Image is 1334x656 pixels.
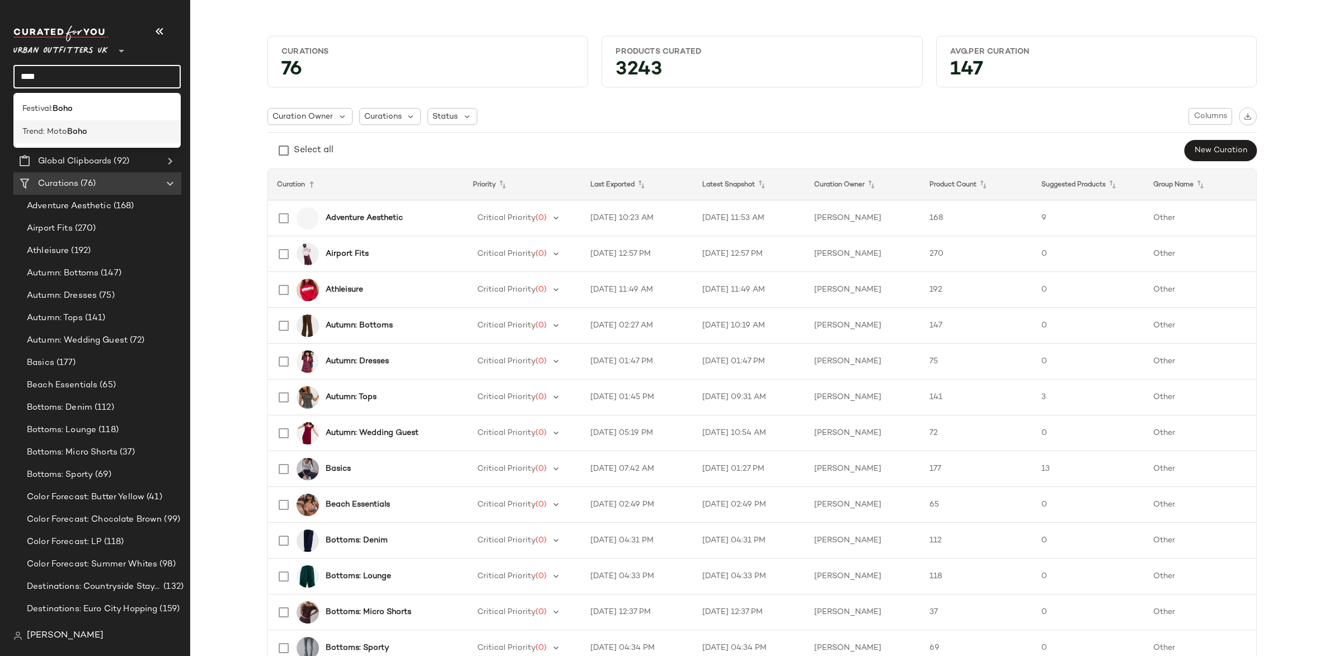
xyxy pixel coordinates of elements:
[364,111,402,123] span: Curations
[581,308,693,344] td: [DATE] 02:27 AM
[1194,112,1227,121] span: Columns
[1144,379,1256,415] td: Other
[477,393,536,401] span: Critical Priority
[477,536,536,545] span: Critical Priority
[581,236,693,272] td: [DATE] 12:57 PM
[83,312,106,325] span: (141)
[536,285,547,294] span: (0)
[536,321,547,330] span: (0)
[693,272,805,308] td: [DATE] 11:49 AM
[1144,594,1256,630] td: Other
[97,379,116,392] span: (65)
[13,631,22,640] img: svg%3e
[22,126,67,138] span: Trend: Moto
[477,429,536,437] span: Critical Priority
[693,169,805,200] th: Latest Snapshot
[805,523,920,559] td: [PERSON_NAME]
[78,177,96,190] span: (76)
[326,535,388,546] b: Bottoms: Denim
[1032,451,1144,487] td: 13
[536,500,547,509] span: (0)
[27,629,104,643] span: [PERSON_NAME]
[693,487,805,523] td: [DATE] 02:49 PM
[1032,559,1144,594] td: 0
[297,243,319,265] img: 0117341180080_066_a2
[920,272,1032,308] td: 192
[536,214,547,222] span: (0)
[111,155,129,168] span: (92)
[157,603,180,616] span: (159)
[27,222,73,235] span: Airport Fits
[581,559,693,594] td: [DATE] 04:33 PM
[536,465,547,473] span: (0)
[920,415,1032,451] td: 72
[1032,308,1144,344] td: 0
[920,451,1032,487] td: 177
[477,357,536,366] span: Critical Priority
[326,463,351,475] b: Basics
[27,267,98,280] span: Autumn: Bottoms
[920,169,1032,200] th: Product Count
[27,580,161,593] span: Destinations: Countryside Staycation
[1185,140,1257,161] button: New Curation
[433,111,458,123] span: Status
[297,350,319,373] img: 0130957990084_060_a2
[805,594,920,630] td: [PERSON_NAME]
[805,236,920,272] td: [PERSON_NAME]
[27,558,157,571] span: Color Forecast: Summer Whites
[326,427,419,439] b: Autumn: Wedding Guest
[27,401,92,414] span: Bottoms: Denim
[536,250,547,258] span: (0)
[805,272,920,308] td: [PERSON_NAME]
[581,415,693,451] td: [DATE] 05:19 PM
[693,308,805,344] td: [DATE] 10:19 AM
[477,644,536,652] span: Critical Priority
[128,334,145,347] span: (72)
[92,401,114,414] span: (112)
[536,572,547,580] span: (0)
[326,570,391,582] b: Bottoms: Lounge
[297,601,319,624] img: 0125346380047_021_a2
[477,250,536,258] span: Critical Priority
[1144,523,1256,559] td: Other
[693,200,805,236] td: [DATE] 11:53 AM
[581,451,693,487] td: [DATE] 07:42 AM
[1189,108,1232,125] button: Columns
[273,62,583,82] div: 76
[297,422,319,444] img: 0130957990085_060_a2
[581,594,693,630] td: [DATE] 12:37 PM
[157,558,176,571] span: (98)
[27,334,128,347] span: Autumn: Wedding Guest
[805,451,920,487] td: [PERSON_NAME]
[616,46,908,57] div: Products Curated
[93,468,111,481] span: (69)
[805,308,920,344] td: [PERSON_NAME]
[38,155,111,168] span: Global Clipboards
[693,379,805,415] td: [DATE] 09:31 AM
[22,103,53,115] span: Festival:
[27,200,111,213] span: Adventure Aesthetic
[920,344,1032,379] td: 75
[693,344,805,379] td: [DATE] 01:47 PM
[297,386,319,409] img: 0112641640098_020_a2
[27,446,118,459] span: Bottoms: Micro Shorts
[1144,487,1256,523] td: Other
[27,603,157,616] span: Destinations: Euro City Hopping
[536,536,547,545] span: (0)
[27,468,93,481] span: Bottoms: Sporty
[805,487,920,523] td: [PERSON_NAME]
[920,308,1032,344] td: 147
[1144,415,1256,451] td: Other
[326,320,393,331] b: Autumn: Bottoms
[54,357,76,369] span: (177)
[1032,487,1144,523] td: 0
[1032,379,1144,415] td: 3
[950,46,1243,57] div: Avg.per Curation
[1144,559,1256,594] td: Other
[27,491,144,504] span: Color Forecast: Butter Yellow
[805,344,920,379] td: [PERSON_NAME]
[268,169,464,200] th: Curation
[297,530,319,552] img: 0122593371737_094_a2
[693,559,805,594] td: [DATE] 04:33 PM
[920,487,1032,523] td: 65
